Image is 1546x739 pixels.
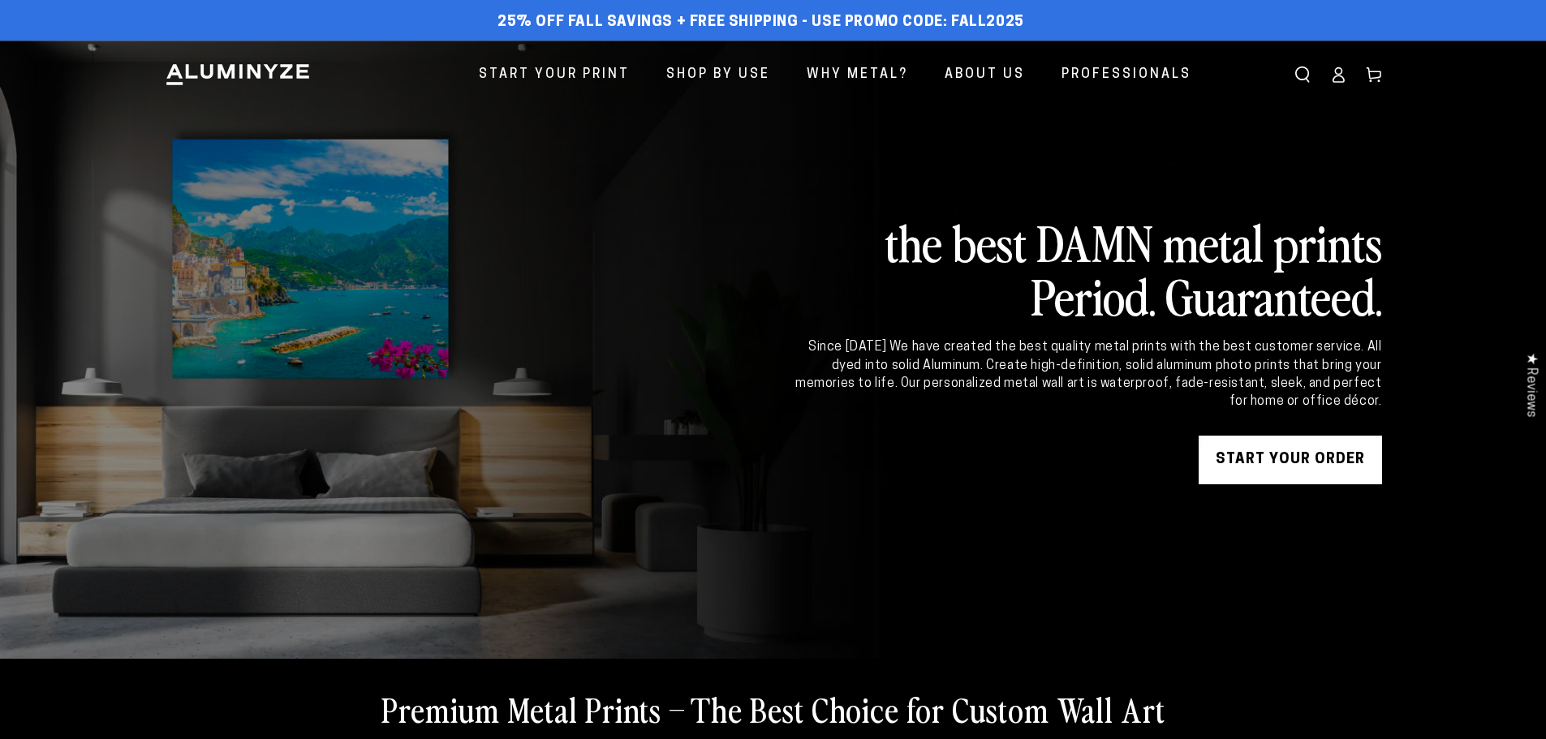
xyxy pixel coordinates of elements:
[381,688,1165,730] h2: Premium Metal Prints – The Best Choice for Custom Wall Art
[1062,63,1191,87] span: Professionals
[793,215,1382,322] h2: the best DAMN metal prints Period. Guaranteed.
[666,63,770,87] span: Shop By Use
[793,338,1382,411] div: Since [DATE] We have created the best quality metal prints with the best customer service. All dy...
[1199,436,1382,484] a: START YOUR Order
[1049,54,1204,97] a: Professionals
[467,54,642,97] a: Start Your Print
[1285,57,1320,92] summary: Search our site
[165,62,311,87] img: Aluminyze
[795,54,920,97] a: Why Metal?
[479,63,630,87] span: Start Your Print
[932,54,1037,97] a: About Us
[1515,340,1546,430] div: Click to open Judge.me floating reviews tab
[497,14,1024,32] span: 25% off FALL Savings + Free Shipping - Use Promo Code: FALL2025
[654,54,782,97] a: Shop By Use
[945,63,1025,87] span: About Us
[807,63,908,87] span: Why Metal?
